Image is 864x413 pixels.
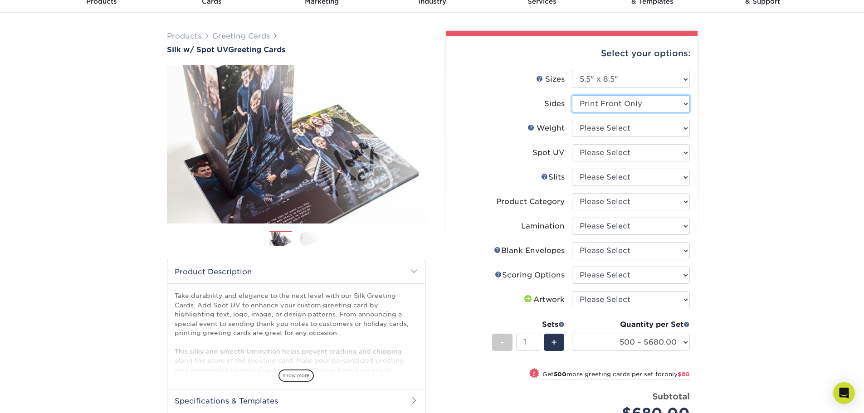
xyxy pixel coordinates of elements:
[167,45,425,54] a: Silk w/ Spot UVGreeting Cards
[532,147,565,158] div: Spot UV
[541,172,565,183] div: Slits
[551,335,557,349] span: +
[300,231,322,245] img: Greeting Cards 02
[167,45,425,54] h1: Greeting Cards
[544,98,565,109] div: Sides
[652,391,690,401] strong: Subtotal
[522,294,565,305] div: Artwork
[542,371,690,380] small: Get more greeting cards per set for
[533,369,535,379] span: !
[167,45,228,54] span: Silk w/ Spot UV
[521,221,565,232] div: Lamination
[833,382,855,404] div: Open Intercom Messenger
[167,32,201,40] a: Products
[269,231,292,247] img: Greeting Cards 01
[167,260,425,283] h2: Product Description
[664,371,690,378] span: only
[454,36,690,71] div: Select your options:
[496,196,565,207] div: Product Category
[500,335,504,349] span: -
[167,55,425,233] img: Silk w/ Spot UV 01
[495,270,565,281] div: Scoring Options
[278,369,314,382] span: show more
[678,371,690,378] span: $80
[212,32,270,40] a: Greeting Cards
[554,371,566,378] strong: 500
[536,74,565,85] div: Sizes
[572,319,690,330] div: Quantity per Set
[494,245,565,256] div: Blank Envelopes
[167,389,425,413] h2: Specifications & Templates
[527,123,565,134] div: Weight
[492,319,565,330] div: Sets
